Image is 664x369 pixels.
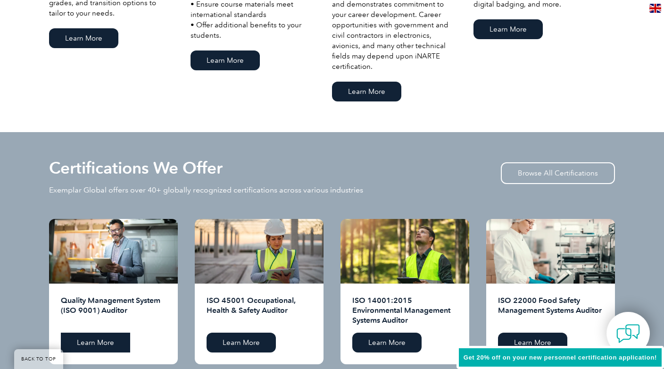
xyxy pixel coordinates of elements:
a: Learn More [61,333,130,352]
a: Learn More [498,333,567,352]
a: Learn More [49,28,118,48]
h2: Certifications We Offer [49,160,223,176]
span: Get 20% off on your new personnel certification application! [464,354,657,361]
h2: Quality Management System (ISO 9001) Auditor [61,295,166,326]
a: Browse All Certifications [501,162,615,184]
a: Learn More [207,333,276,352]
a: Learn More [352,333,422,352]
h2: ISO 22000 Food Safety Management Systems Auditor [498,295,603,326]
a: Learn More [473,19,543,39]
a: Learn More [332,82,401,101]
img: contact-chat.png [616,322,640,345]
h2: ISO 14001:2015 Environmental Management Systems Auditor [352,295,457,326]
h2: ISO 45001 Occupational, Health & Safety Auditor [207,295,312,326]
a: Learn More [191,50,260,70]
p: Exemplar Global offers over 40+ globally recognized certifications across various industries [49,185,363,195]
img: en [649,4,661,13]
a: BACK TO TOP [14,349,63,369]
